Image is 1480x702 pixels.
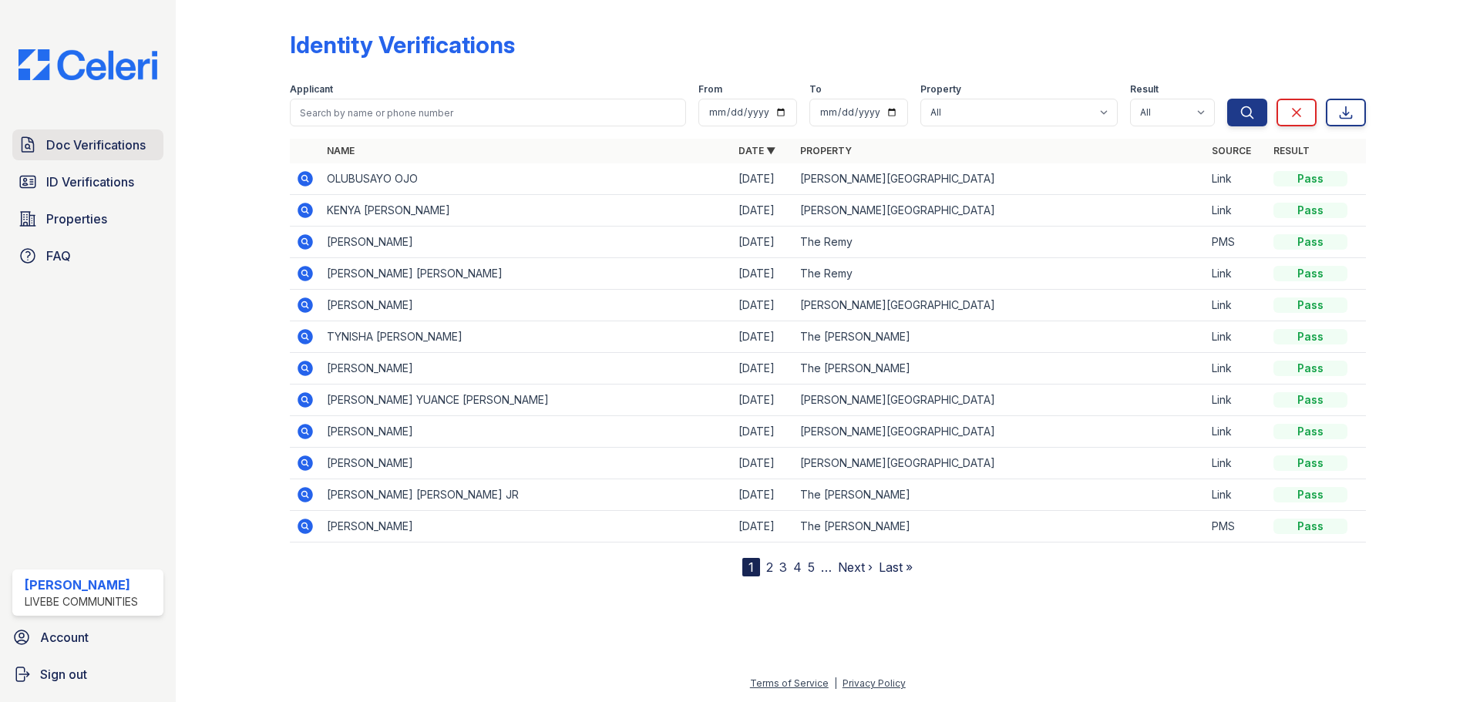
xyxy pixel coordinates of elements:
a: FAQ [12,240,163,271]
span: Properties [46,210,107,228]
td: Link [1206,353,1267,385]
a: Name [327,145,355,156]
td: [PERSON_NAME] [321,416,732,448]
td: Link [1206,195,1267,227]
div: Pass [1273,361,1347,376]
td: PMS [1206,227,1267,258]
a: Next › [838,559,873,575]
td: [PERSON_NAME] [321,448,732,479]
div: Pass [1273,424,1347,439]
span: … [821,558,832,576]
td: OLUBUSAYO OJO [321,163,732,195]
td: [DATE] [732,321,794,353]
td: [DATE] [732,353,794,385]
div: [PERSON_NAME] [25,576,138,594]
td: [PERSON_NAME][GEOGRAPHIC_DATA] [794,163,1206,195]
td: [PERSON_NAME] [321,511,732,542]
td: The [PERSON_NAME] [794,353,1206,385]
label: From [698,83,722,96]
a: Properties [12,203,163,234]
td: [DATE] [732,385,794,416]
td: Link [1206,385,1267,416]
div: Pass [1273,487,1347,502]
td: [DATE] [732,258,794,290]
td: [PERSON_NAME][GEOGRAPHIC_DATA] [794,290,1206,321]
a: Account [6,622,170,653]
td: [PERSON_NAME] YUANCE [PERSON_NAME] [321,385,732,416]
td: KENYA [PERSON_NAME] [321,195,732,227]
label: To [809,83,822,96]
td: The Remy [794,258,1206,290]
a: 4 [793,559,802,575]
td: [DATE] [732,195,794,227]
a: 2 [766,559,773,575]
td: Link [1206,321,1267,353]
img: CE_Logo_Blue-a8612792a0a2168367f1c8372b55b34899dd931a85d93a1a3d3e32e68fde9ad4.png [6,49,170,80]
a: Last » [879,559,913,575]
div: Pass [1273,297,1347,313]
td: Link [1206,258,1267,290]
span: Sign out [40,665,87,684]
td: [PERSON_NAME][GEOGRAPHIC_DATA] [794,385,1206,416]
a: Source [1212,145,1251,156]
td: [PERSON_NAME] [321,290,732,321]
div: Pass [1273,329,1347,344]
div: 1 [742,558,760,576]
td: [PERSON_NAME] [321,227,732,258]
div: | [834,677,837,689]
span: Doc Verifications [46,136,146,154]
td: Link [1206,163,1267,195]
div: Identity Verifications [290,31,515,59]
a: Doc Verifications [12,129,163,160]
a: 5 [808,559,815,575]
span: FAQ [46,247,71,265]
a: 3 [779,559,787,575]
td: [DATE] [732,163,794,195]
div: Pass [1273,392,1347,408]
label: Applicant [290,83,333,96]
td: TYNISHA [PERSON_NAME] [321,321,732,353]
a: ID Verifications [12,166,163,197]
td: The Remy [794,227,1206,258]
td: [PERSON_NAME] [PERSON_NAME] JR [321,479,732,511]
td: [PERSON_NAME][GEOGRAPHIC_DATA] [794,448,1206,479]
td: The [PERSON_NAME] [794,479,1206,511]
div: Pass [1273,203,1347,218]
td: [DATE] [732,227,794,258]
a: Privacy Policy [843,677,906,689]
td: [DATE] [732,290,794,321]
div: Pass [1273,171,1347,186]
div: Pass [1273,234,1347,250]
td: The [PERSON_NAME] [794,511,1206,542]
label: Result [1130,83,1159,96]
td: Link [1206,290,1267,321]
td: [DATE] [732,448,794,479]
a: Result [1273,145,1310,156]
td: [DATE] [732,511,794,542]
td: Link [1206,416,1267,448]
td: [PERSON_NAME] [PERSON_NAME] [321,258,732,290]
div: Pass [1273,455,1347,471]
td: [PERSON_NAME] [321,353,732,385]
a: Sign out [6,659,170,690]
td: [PERSON_NAME][GEOGRAPHIC_DATA] [794,416,1206,448]
span: ID Verifications [46,173,134,191]
td: PMS [1206,511,1267,542]
div: Pass [1273,266,1347,281]
span: Account [40,628,89,647]
a: Property [800,145,852,156]
label: Property [920,83,961,96]
div: Pass [1273,519,1347,534]
input: Search by name or phone number [290,99,686,126]
td: [DATE] [732,479,794,511]
div: LiveBe Communities [25,594,138,610]
td: The [PERSON_NAME] [794,321,1206,353]
a: Date ▼ [738,145,775,156]
td: Link [1206,479,1267,511]
td: Link [1206,448,1267,479]
td: [DATE] [732,416,794,448]
a: Terms of Service [750,677,829,689]
td: [PERSON_NAME][GEOGRAPHIC_DATA] [794,195,1206,227]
